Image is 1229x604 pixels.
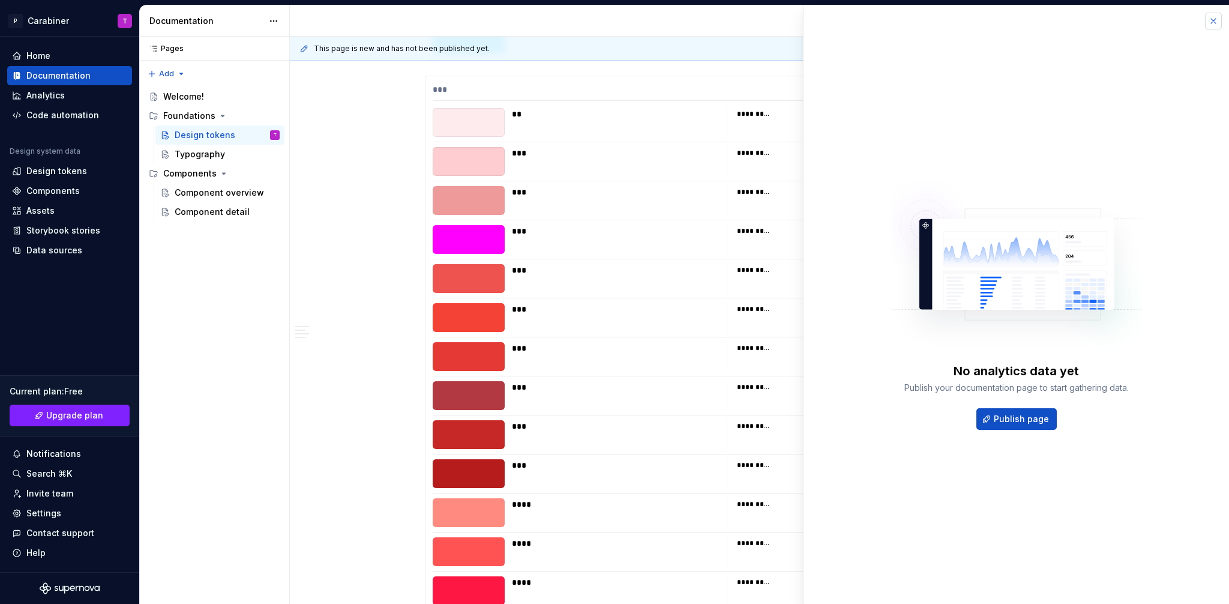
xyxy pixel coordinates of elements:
[10,405,130,426] a: Upgrade plan
[7,543,132,563] button: Help
[144,106,284,125] div: Foundations
[26,50,50,62] div: Home
[26,225,100,237] div: Storybook stories
[26,89,65,101] div: Analytics
[26,109,99,121] div: Code automation
[144,164,284,183] div: Components
[994,413,1049,425] span: Publish page
[26,547,46,559] div: Help
[26,70,91,82] div: Documentation
[144,87,284,106] a: Welcome!
[976,408,1057,430] button: Publish page
[7,201,132,220] a: Assets
[904,382,1129,394] div: Publish your documentation page to start gathering data.
[163,168,217,180] div: Components
[26,468,72,480] div: Search ⌘K
[159,69,174,79] span: Add
[2,8,137,34] button: PCarabinerT
[155,125,284,145] a: Design tokensT
[155,145,284,164] a: Typography
[314,44,490,53] span: This page is new and has not been published yet.
[26,244,82,256] div: Data sources
[175,206,250,218] div: Component detail
[155,183,284,202] a: Component overview
[7,162,132,181] a: Design tokens
[46,409,103,421] span: Upgrade plan
[26,185,80,197] div: Components
[163,110,215,122] div: Foundations
[274,129,277,141] div: T
[7,181,132,201] a: Components
[26,488,73,500] div: Invite team
[40,582,100,594] svg: Supernova Logo
[10,146,80,156] div: Design system data
[149,15,263,27] div: Documentation
[144,87,284,222] div: Page tree
[7,66,132,85] a: Documentation
[7,46,132,65] a: Home
[175,148,225,160] div: Typography
[7,106,132,125] a: Code automation
[26,507,61,519] div: Settings
[175,129,235,141] div: Design tokens
[28,15,69,27] div: Carabiner
[7,504,132,523] a: Settings
[8,14,23,28] div: P
[26,205,55,217] div: Assets
[163,91,204,103] div: Welcome!
[26,448,81,460] div: Notifications
[155,202,284,222] a: Component detail
[7,221,132,240] a: Storybook stories
[122,16,127,26] div: T
[144,65,189,82] button: Add
[26,165,87,177] div: Design tokens
[7,464,132,483] button: Search ⌘K
[7,524,132,543] button: Contact support
[954,363,1079,379] div: No analytics data yet
[144,44,184,53] div: Pages
[10,385,130,397] div: Current plan : Free
[26,527,94,539] div: Contact support
[175,187,264,199] div: Component overview
[7,241,132,260] a: Data sources
[7,484,132,503] a: Invite team
[7,86,132,105] a: Analytics
[7,444,132,464] button: Notifications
